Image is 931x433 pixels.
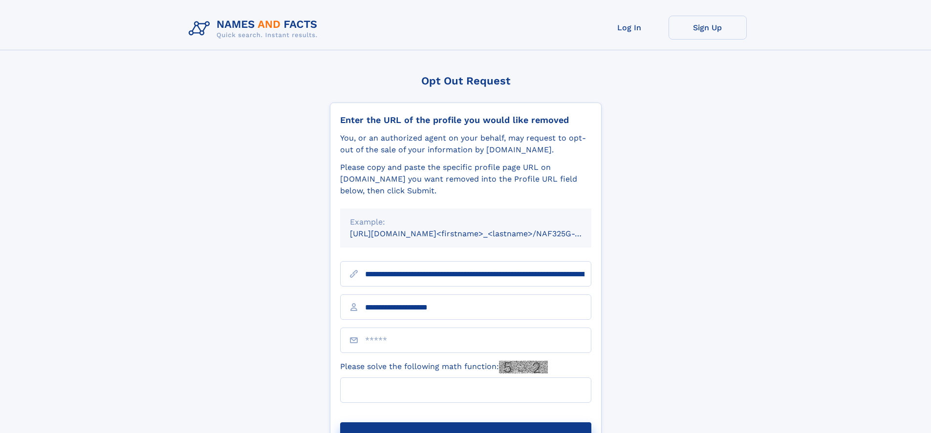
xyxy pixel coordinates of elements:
[340,115,591,125] div: Enter the URL of the profile you would like removed
[340,132,591,156] div: You, or an authorized agent on your behalf, may request to opt-out of the sale of your informatio...
[340,162,591,197] div: Please copy and paste the specific profile page URL on [DOMAIN_NAME] you want removed into the Pr...
[350,216,582,228] div: Example:
[350,229,610,238] small: [URL][DOMAIN_NAME]<firstname>_<lastname>/NAF325G-xxxxxxxx
[340,361,548,373] label: Please solve the following math function:
[185,16,325,42] img: Logo Names and Facts
[330,75,602,87] div: Opt Out Request
[590,16,669,40] a: Log In
[669,16,747,40] a: Sign Up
